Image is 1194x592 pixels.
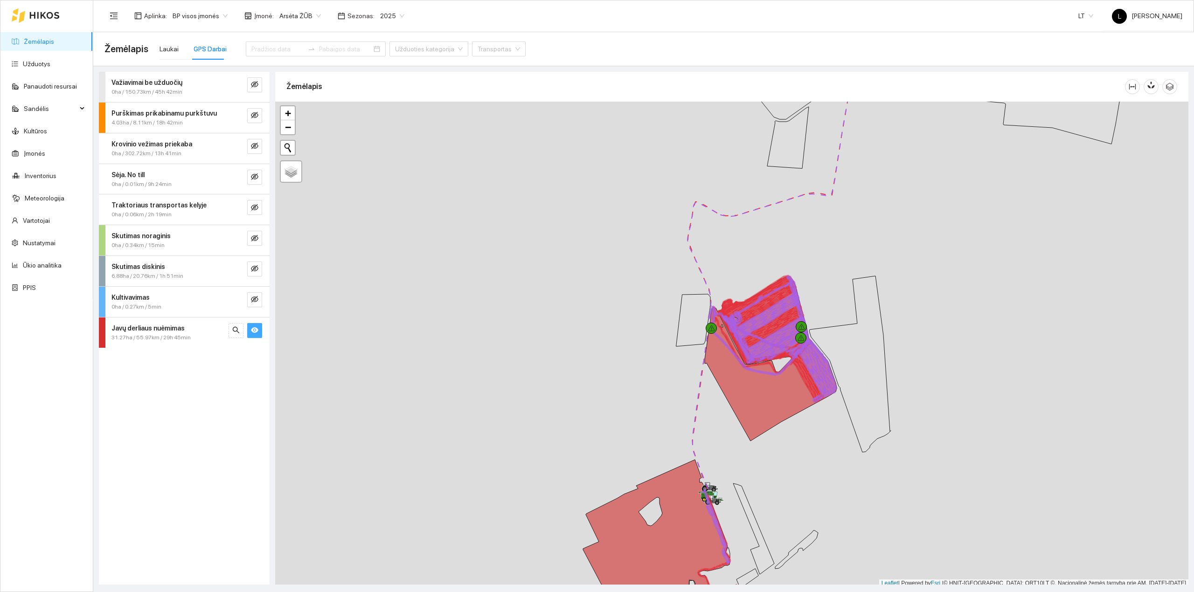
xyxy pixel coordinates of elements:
strong: Traktoriaus transportas kelyje [111,201,207,209]
span: Įmonė : [254,11,274,21]
span: − [285,121,291,133]
button: eye-invisible [247,262,262,276]
div: Skutimas diskinis6.88ha / 20.76km / 1h 51mineye-invisible [99,256,270,286]
span: to [308,45,315,53]
span: 0ha / 150.73km / 45h 42min [111,88,182,96]
button: eye-invisible [247,77,262,92]
span: shop [244,12,252,20]
span: 6.88ha / 20.76km / 1h 51min [111,272,183,281]
button: Initiate a new search [281,141,295,155]
span: eye-invisible [251,234,258,243]
button: eye-invisible [247,108,262,123]
span: Sandėlis [24,99,77,118]
a: Esri [931,580,941,586]
span: Sezonas : [347,11,375,21]
span: Arsėta ŽŪB [279,9,321,23]
button: column-width [1125,79,1140,94]
input: Pabaigos data [319,44,372,54]
span: L [1118,9,1121,24]
div: Traktoriaus transportas kelyje0ha / 0.06km / 2h 19mineye-invisible [99,194,270,225]
span: 4.03ha / 8.11km / 18h 42min [111,118,183,127]
a: Panaudoti resursai [24,83,77,90]
a: Vartotojai [23,217,50,224]
span: [PERSON_NAME] [1112,12,1182,20]
div: Purškimas prikabinamu purkštuvu4.03ha / 8.11km / 18h 42mineye-invisible [99,103,270,133]
span: 2025 [380,9,404,23]
button: eye-invisible [247,200,262,215]
span: eye [251,326,258,335]
a: Meteorologija [25,194,64,202]
a: PPIS [23,284,36,291]
span: + [285,107,291,119]
span: 0ha / 302.72km / 13h 41min [111,149,181,158]
strong: Javų derliaus nuėmimas [111,324,185,332]
div: Žemėlapis [286,73,1125,100]
div: Laukai [160,44,179,54]
a: Leaflet [882,580,898,586]
a: Kultūros [24,127,47,135]
a: Zoom in [281,106,295,120]
strong: Krovinio vežimas priekaba [111,140,192,148]
a: Ūkio analitika [23,262,62,269]
span: | [942,580,944,586]
button: eye [247,323,262,338]
span: eye-invisible [251,111,258,120]
span: eye-invisible [251,81,258,89]
span: layout [134,12,142,20]
button: eye-invisible [247,170,262,185]
a: Žemėlapis [24,38,54,45]
div: GPS Darbai [194,44,227,54]
a: Užduotys [23,60,50,68]
a: Inventorius [25,172,56,179]
button: search [229,323,243,338]
button: eye-invisible [247,231,262,246]
button: eye-invisible [247,139,262,154]
div: Krovinio vežimas priekaba0ha / 302.72km / 13h 41mineye-invisible [99,133,270,164]
div: | Powered by © HNIT-[GEOGRAPHIC_DATA]; ORT10LT ©, Nacionalinė žemės tarnyba prie AM, [DATE]-[DATE] [879,579,1188,587]
a: Nustatymai [23,239,56,247]
button: menu-fold [104,7,123,25]
strong: Kultivavimas [111,294,150,301]
div: Javų derliaus nuėmimas31.27ha / 55.97km / 29h 45minsearcheye [99,317,270,348]
span: eye-invisible [251,204,258,213]
div: Skutimas noraginis0ha / 0.34km / 15mineye-invisible [99,225,270,255]
strong: Skutimas diskinis [111,263,165,270]
button: eye-invisible [247,292,262,307]
a: Layers [281,161,301,182]
span: 0ha / 0.06km / 2h 19min [111,210,172,219]
span: Aplinka : [144,11,167,21]
span: eye-invisible [251,265,258,274]
span: 31.27ha / 55.97km / 29h 45min [111,333,191,342]
span: calendar [338,12,345,20]
span: menu-fold [110,12,118,20]
strong: Važiavimai be užduočių [111,79,182,86]
span: search [232,326,240,335]
div: Važiavimai be užduočių0ha / 150.73km / 45h 42mineye-invisible [99,72,270,102]
span: eye-invisible [251,173,258,182]
span: 0ha / 0.34km / 15min [111,241,165,250]
span: eye-invisible [251,296,258,304]
input: Pradžios data [251,44,304,54]
strong: Sėja. No till [111,171,145,179]
a: Įmonės [24,150,45,157]
strong: Skutimas noraginis [111,232,171,240]
a: Zoom out [281,120,295,134]
strong: Purškimas prikabinamu purkštuvu [111,110,217,117]
span: swap-right [308,45,315,53]
div: Sėja. No till0ha / 0.01km / 9h 24mineye-invisible [99,164,270,194]
span: 0ha / 0.27km / 5min [111,303,161,311]
span: BP visos įmonės [173,9,228,23]
div: Kultivavimas0ha / 0.27km / 5mineye-invisible [99,287,270,317]
span: eye-invisible [251,142,258,151]
span: LT [1078,9,1093,23]
span: column-width [1125,83,1139,90]
span: 0ha / 0.01km / 9h 24min [111,180,172,189]
span: Žemėlapis [104,41,148,56]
